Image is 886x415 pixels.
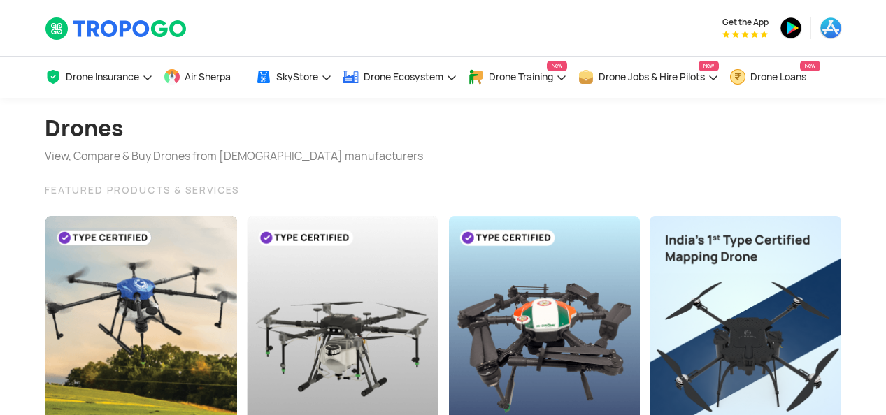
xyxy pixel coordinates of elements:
div: View, Compare & Buy Drones from [DEMOGRAPHIC_DATA] manufacturers [45,148,423,165]
span: Drone Ecosystem [364,71,443,82]
span: Drone Training [489,71,553,82]
div: FEATURED PRODUCTS & SERVICES [45,182,842,198]
a: Air Sherpa [164,57,245,98]
a: Drone Jobs & Hire PilotsNew [578,57,719,98]
span: Drone Loans [750,71,806,82]
a: Drone TrainingNew [468,57,567,98]
a: Drone LoansNew [729,57,820,98]
img: TropoGo Logo [45,17,188,41]
a: Drone Insurance [45,57,153,98]
span: Drone Jobs & Hire Pilots [599,71,705,82]
h1: Drones [45,109,423,148]
span: Air Sherpa [185,71,231,82]
img: App Raking [722,31,768,38]
span: New [699,61,719,71]
a: Drone Ecosystem [343,57,457,98]
a: SkyStore [255,57,332,98]
span: New [800,61,820,71]
img: ic_appstore.png [820,17,842,39]
span: Get the App [722,17,769,28]
span: New [547,61,567,71]
span: SkyStore [276,71,318,82]
span: Drone Insurance [66,71,139,82]
img: ic_playstore.png [780,17,802,39]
